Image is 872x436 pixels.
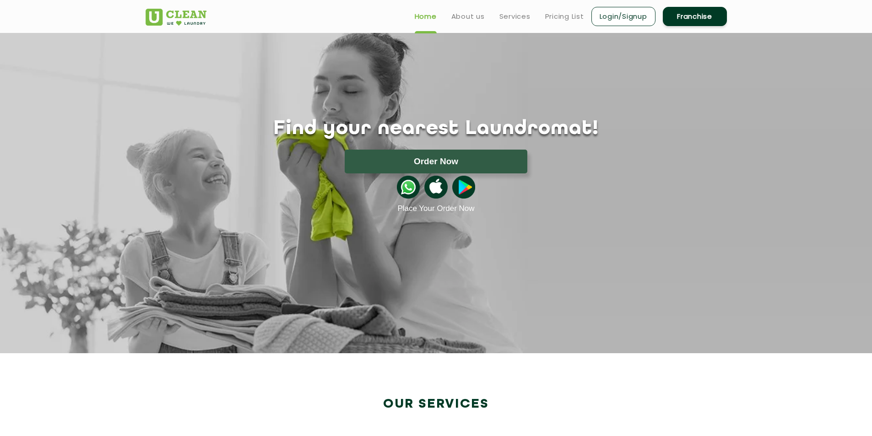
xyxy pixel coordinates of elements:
h2: Our Services [146,397,727,412]
h1: Find your nearest Laundromat! [139,118,734,140]
a: Services [499,11,531,22]
a: Home [415,11,437,22]
a: Login/Signup [591,7,655,26]
a: Franchise [663,7,727,26]
img: playstoreicon.png [452,176,475,199]
button: Order Now [345,150,527,173]
a: About us [451,11,485,22]
img: apple-icon.png [424,176,447,199]
img: UClean Laundry and Dry Cleaning [146,9,206,26]
a: Pricing List [545,11,584,22]
img: whatsappicon.png [397,176,420,199]
a: Place Your Order Now [397,204,474,213]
